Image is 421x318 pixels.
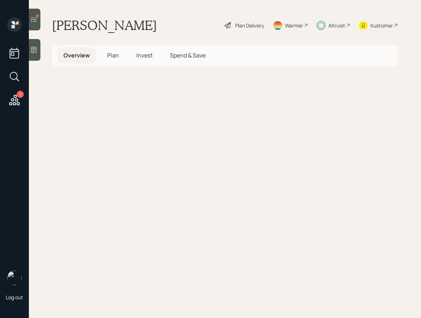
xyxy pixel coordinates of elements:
[6,294,23,301] div: Log out
[63,51,90,59] span: Overview
[7,271,22,285] img: hunter_neumayer.jpg
[235,22,264,29] div: Plan Delivery
[370,22,393,29] div: Kustomer
[17,91,24,98] div: 1
[107,51,119,59] span: Plan
[170,51,206,59] span: Spend & Save
[136,51,153,59] span: Invest
[328,22,345,29] div: Altruist
[52,17,157,33] h1: [PERSON_NAME]
[285,22,303,29] div: Warmer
